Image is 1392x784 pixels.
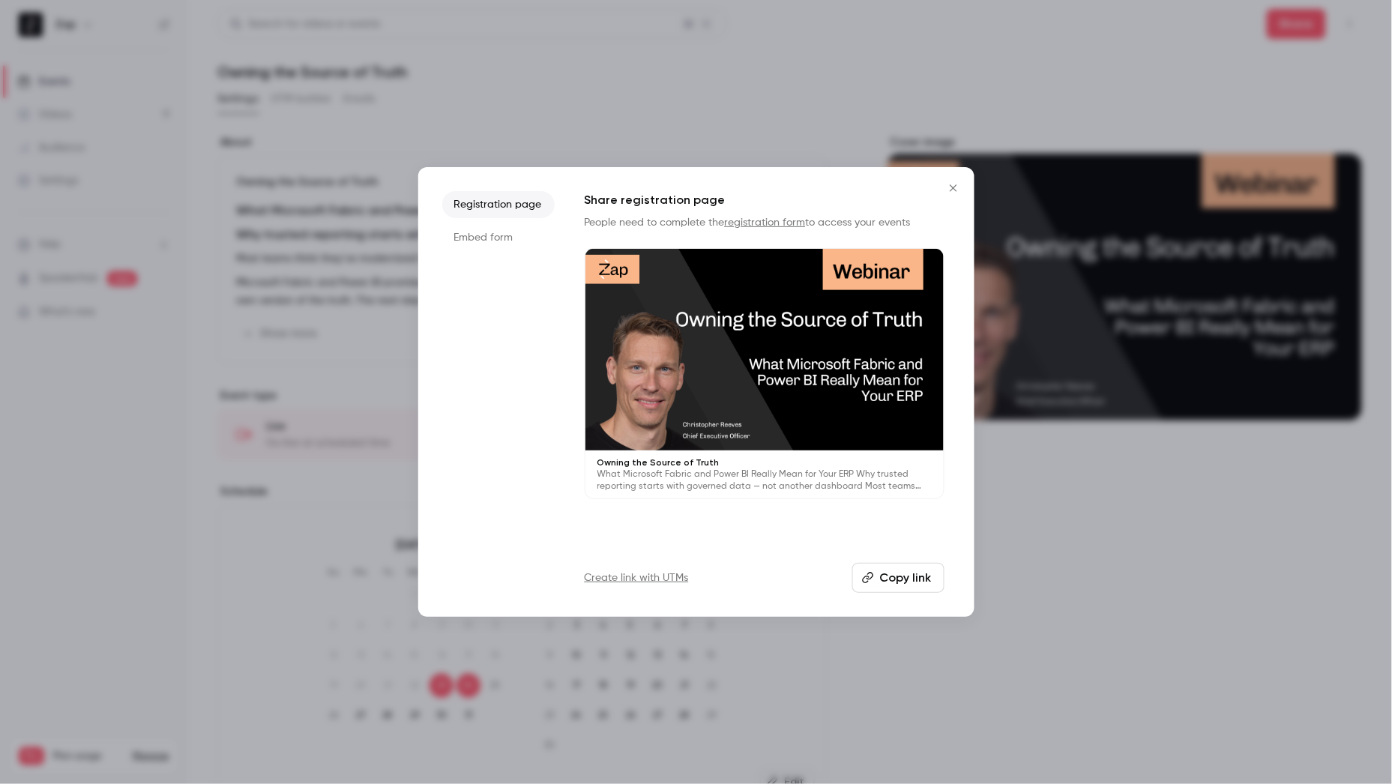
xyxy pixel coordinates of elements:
[852,563,944,593] button: Copy link
[585,191,944,209] h1: Share registration page
[938,173,968,203] button: Close
[442,191,555,218] li: Registration page
[597,468,932,492] p: What Microsoft Fabric and Power BI Really Mean for Your ERP Why trusted reporting starts with gov...
[597,456,932,468] p: Owning the Source of Truth
[585,248,944,499] a: Owning the Source of TruthWhat Microsoft Fabric and Power BI Really Mean for Your ERP Why trusted...
[725,217,806,228] a: registration form
[442,224,555,251] li: Embed form
[585,215,944,230] p: People need to complete the to access your events
[585,570,689,585] a: Create link with UTMs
